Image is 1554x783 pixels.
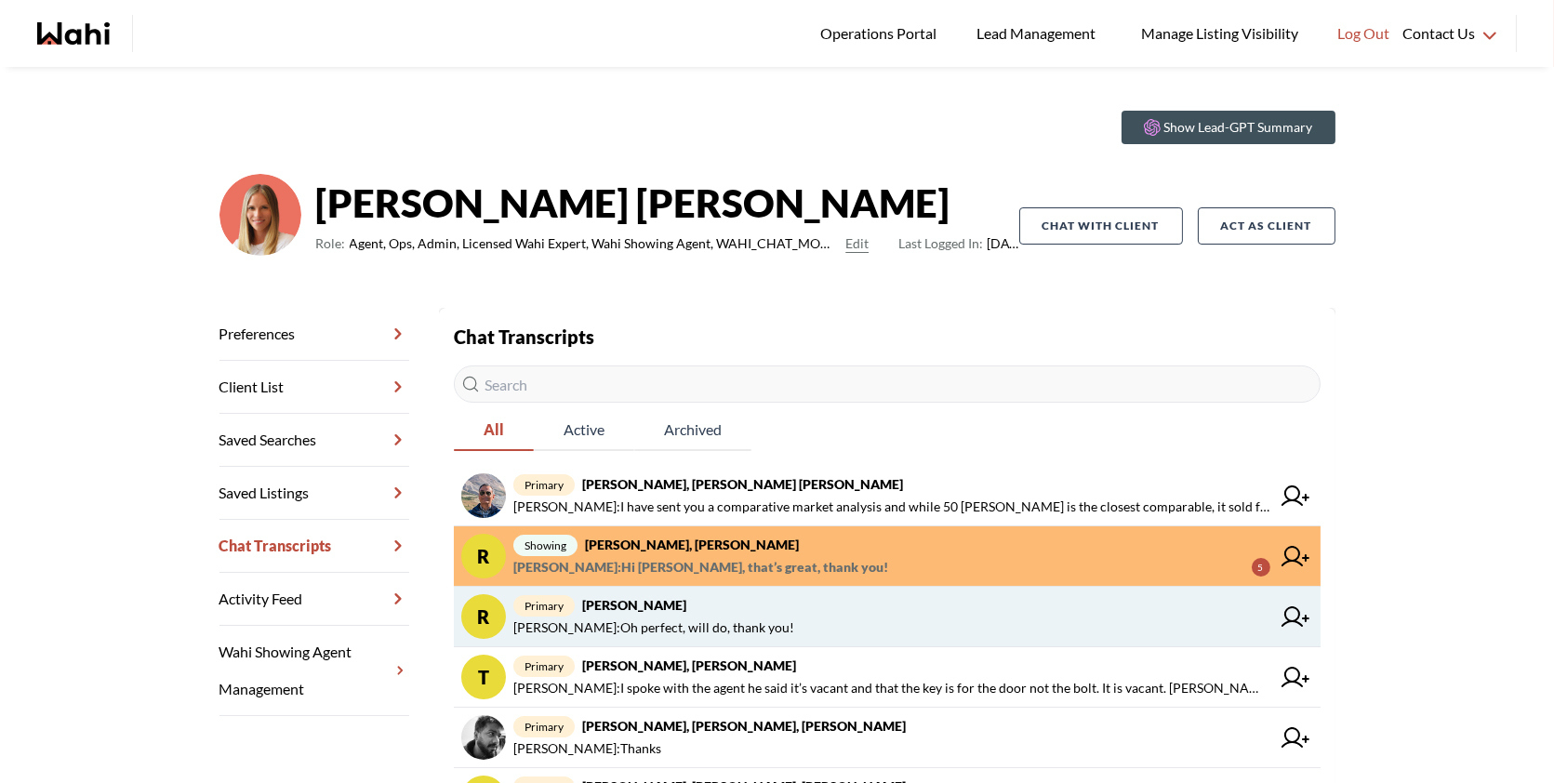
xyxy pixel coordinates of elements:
a: Rshowing[PERSON_NAME], [PERSON_NAME][PERSON_NAME]:Hi [PERSON_NAME], that’s great, thank you!5 [454,526,1321,587]
strong: [PERSON_NAME], [PERSON_NAME] [585,537,799,552]
a: Activity Feed [219,573,409,626]
strong: [PERSON_NAME], [PERSON_NAME], [PERSON_NAME] [582,718,906,734]
span: Active [534,410,634,449]
span: [PERSON_NAME] : Hi [PERSON_NAME], that’s great, thank you! [513,556,888,578]
div: R [461,534,506,578]
a: Tprimary[PERSON_NAME], [PERSON_NAME][PERSON_NAME]:I spoke with the agent he said it’s vacant and ... [454,647,1321,708]
strong: [PERSON_NAME] [PERSON_NAME] [316,175,1019,231]
a: Wahi homepage [37,22,110,45]
button: Show Lead-GPT Summary [1122,111,1335,144]
span: [PERSON_NAME] : Thanks [513,737,661,760]
strong: [PERSON_NAME], [PERSON_NAME] [582,657,796,673]
span: Log Out [1337,21,1389,46]
button: All [454,410,534,451]
button: Active [534,410,634,451]
span: primary [513,716,575,737]
a: Rprimary[PERSON_NAME][PERSON_NAME]:Oh perfect, will do, thank you! [454,587,1321,647]
strong: [PERSON_NAME], [PERSON_NAME] [PERSON_NAME] [582,476,903,492]
button: Edit [845,232,869,255]
a: Chat Transcripts [219,520,409,573]
span: primary [513,595,575,617]
button: Archived [634,410,751,451]
p: Show Lead-GPT Summary [1164,118,1313,137]
span: Operations Portal [820,21,943,46]
span: [DATE] [898,232,1018,255]
img: 0f07b375cde2b3f9.png [219,174,301,256]
a: Preferences [219,308,409,361]
span: primary [513,656,575,677]
img: chat avatar [461,715,506,760]
span: Lead Management [976,21,1102,46]
div: T [461,655,506,699]
a: primary[PERSON_NAME], [PERSON_NAME], [PERSON_NAME][PERSON_NAME]:Thanks [454,708,1321,768]
a: Saved Listings [219,467,409,520]
strong: Chat Transcripts [454,325,594,348]
span: All [454,410,534,449]
span: Last Logged In: [898,235,983,251]
span: Archived [634,410,751,449]
input: Search [454,365,1321,403]
span: Role: [316,232,346,255]
strong: [PERSON_NAME] [582,597,686,613]
a: Wahi Showing Agent Management [219,626,409,716]
button: Chat with client [1019,207,1183,245]
span: [PERSON_NAME] : I spoke with the agent he said it’s vacant and that the key is for the door not t... [513,677,1270,699]
span: primary [513,474,575,496]
img: chat avatar [461,473,506,518]
span: [PERSON_NAME] : I have sent you a comparative market analysis and while 50 [PERSON_NAME] is the c... [513,496,1270,518]
div: R [461,594,506,639]
div: 5 [1252,558,1270,577]
span: [PERSON_NAME] : Oh perfect, will do, thank you! [513,617,794,639]
span: Manage Listing Visibility [1136,21,1304,46]
button: Act as Client [1198,207,1335,245]
span: showing [513,535,578,556]
a: Client List [219,361,409,414]
span: Agent, Ops, Admin, Licensed Wahi Expert, Wahi Showing Agent, WAHI_CHAT_MODERATOR [350,232,839,255]
a: Saved Searches [219,414,409,467]
a: primary[PERSON_NAME], [PERSON_NAME] [PERSON_NAME][PERSON_NAME]:I have sent you a comparative mark... [454,466,1321,526]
